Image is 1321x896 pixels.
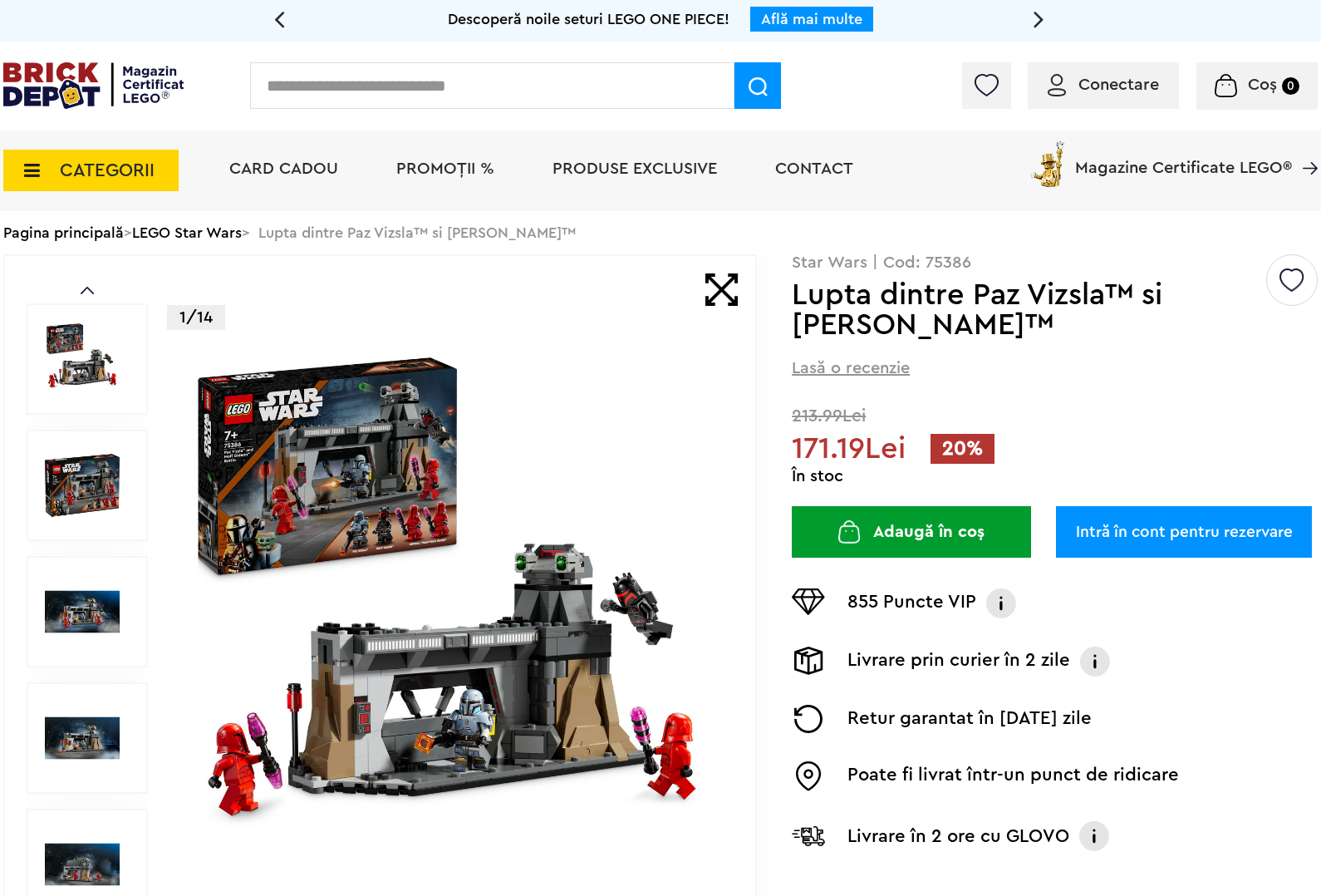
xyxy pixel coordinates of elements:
[775,160,853,177] a: Contact
[792,407,1318,425] span: 213.99Lei
[847,823,1069,849] p: Livrare în 2 ore cu GLOVO
[847,761,1179,791] p: Poate fi livrat într-un punct de ridicare
[1292,138,1318,155] a: Magazine Certificate LEGO®
[45,574,120,649] img: Lupta dintre Paz Vizsla™ si Moff Gideon™ LEGO 75386
[81,287,94,294] a: Prev
[1078,820,1111,853] img: Info livrare cu GLOVO
[167,305,225,330] p: 1/14
[3,211,1318,254] div: > > Lupta dintre Paz Vizsla™ si [PERSON_NAME]™
[448,12,729,27] span: Descoperă noile seturi LEGO ONE PIECE!
[45,701,120,775] img: Seturi Lego Lupta dintre Paz Vizsla™ si Moff Gideon™
[792,647,825,675] img: Livrare
[45,322,120,396] img: Lupta dintre Paz Vizsla™ si Moff Gideon™
[792,254,1318,271] p: Star Wars | Cod: 75386
[1078,76,1159,93] span: Conectare
[985,588,1018,618] img: Info VIP
[60,161,155,180] span: CATEGORII
[1282,77,1299,95] small: 0
[396,160,494,177] a: PROMOȚII %
[792,468,1318,485] div: În stoc
[792,357,910,380] span: Lasă o recenzie
[184,344,719,879] img: Lupta dintre Paz Vizsla™ si Moff Gideon™
[1048,76,1159,93] a: Conectare
[792,280,1264,340] h1: Lupta dintre Paz Vizsla™ si [PERSON_NAME]™
[792,705,825,733] img: Returnare
[1078,647,1112,677] img: Info livrare prin curier
[847,588,976,618] p: 855 Puncte VIP
[792,761,825,791] img: Easybox
[229,160,338,177] a: Card Cadou
[45,448,120,523] img: Lupta dintre Paz Vizsla™ si Moff Gideon™
[931,434,994,464] span: 20%
[1248,76,1277,93] span: Coș
[792,588,825,615] img: Puncte VIP
[761,12,862,27] a: Află mai multe
[792,825,825,846] img: Livrare Glovo
[792,434,906,464] span: 171.19Lei
[3,225,124,240] a: Pagina principală
[132,225,242,240] a: LEGO Star Wars
[847,647,1070,677] p: Livrare prin curier în 2 zile
[792,506,1031,558] button: Adaugă în coș
[1075,138,1292,176] span: Magazine Certificate LEGO®
[847,705,1092,733] p: Retur garantat în [DATE] zile
[552,160,717,177] a: Produse exclusive
[1056,506,1312,558] a: Intră în cont pentru rezervare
